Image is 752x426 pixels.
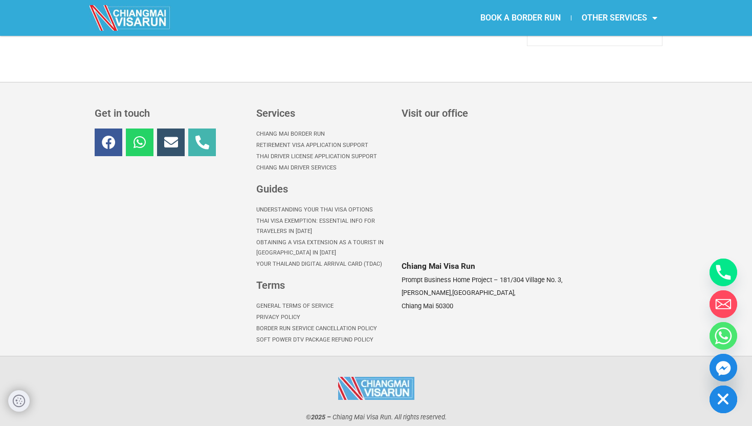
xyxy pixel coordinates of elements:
[710,354,737,381] a: Facebook_Messenger
[311,413,331,421] strong: 2025 –
[95,108,246,118] h3: Get in touch
[710,259,737,286] a: Phone
[256,151,391,162] a: Thai Driver License Application Support
[256,301,391,346] nav: Menu
[256,129,391,140] a: Chiang Mai Border Run
[333,413,391,421] span: Chiang Mai Visa Run
[256,259,391,270] a: Your Thailand Digital Arrival Card (TDAC)
[256,323,391,334] a: Border Run Service Cancellation Policy
[256,237,391,259] a: Obtaining a Visa Extension as a Tourist in [GEOGRAPHIC_DATA] in [DATE]
[256,280,391,290] h3: Terms
[571,6,668,30] a: OTHER SERVICES
[256,129,391,174] nav: Menu
[376,6,668,30] nav: Menu
[256,204,391,270] nav: Menu
[402,289,516,310] span: [GEOGRAPHIC_DATA], Chiang Mai 50300
[402,262,475,271] span: Chiang Mai Visa Run
[470,6,571,30] a: BOOK A BORDER RUN
[391,413,447,421] span: . All rights reserved.
[256,216,391,237] a: Thai Visa Exemption: Essential Info for Travelers in [DATE]
[256,312,391,323] a: Privacy Policy
[306,413,311,421] span: ©
[8,390,30,412] button: Privacy and cookie settings
[402,108,656,118] h3: Visit our office
[256,140,391,151] a: Retirement Visa Application Support
[710,290,737,318] a: Email
[710,322,737,350] a: Whatsapp
[256,301,391,312] a: General Terms of Service
[256,108,391,118] h3: Services
[256,334,391,346] a: Soft Power DTV Package Refund Policy
[256,204,391,216] a: Understanding Your Thai Visa options
[256,184,391,194] h3: Guides
[256,162,391,174] a: Chiang Mai Driver Services
[402,276,498,284] span: Prompt Business Home Project –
